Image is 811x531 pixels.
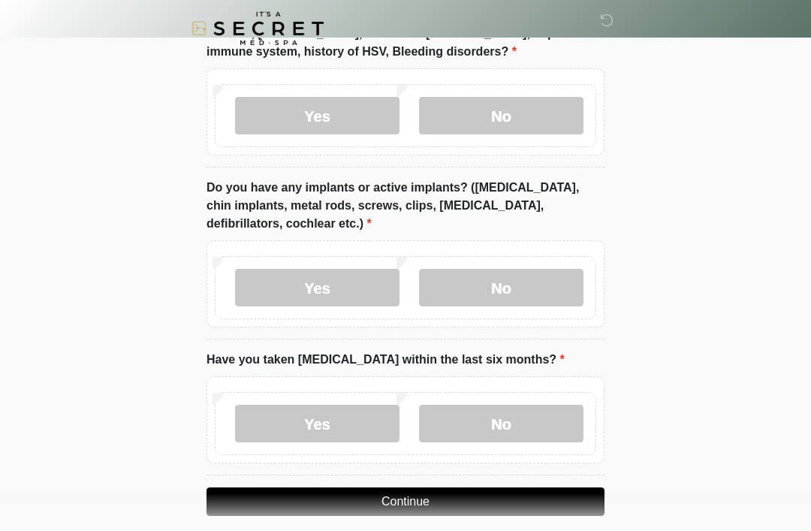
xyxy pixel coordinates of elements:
[235,269,399,306] label: Yes
[235,405,399,442] label: Yes
[235,97,399,134] label: Yes
[207,487,604,516] button: Continue
[419,97,583,134] label: No
[191,11,324,45] img: It's A Secret Med Spa Logo
[419,405,583,442] label: No
[207,179,604,233] label: Do you have any implants or active implants? ([MEDICAL_DATA], chin implants, metal rods, screws, ...
[207,351,565,369] label: Have you taken [MEDICAL_DATA] within the last six months?
[419,269,583,306] label: No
